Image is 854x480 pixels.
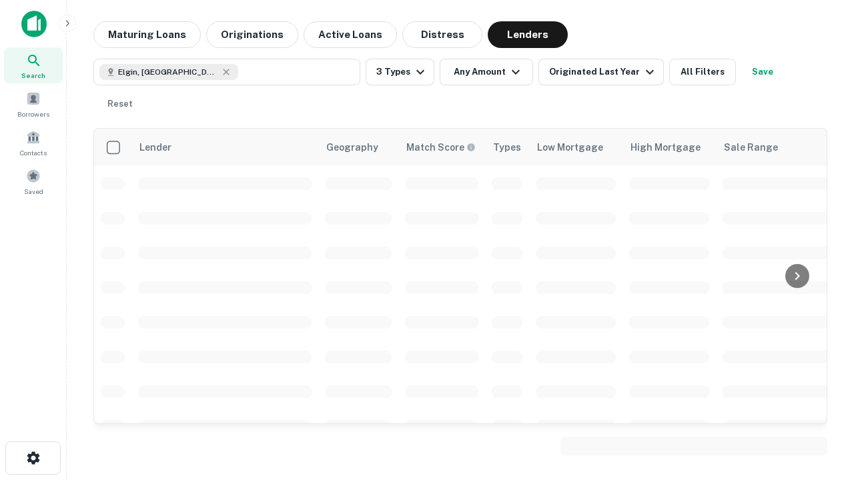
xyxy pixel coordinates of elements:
[622,129,716,166] th: High Mortgage
[529,129,622,166] th: Low Mortgage
[20,147,47,158] span: Contacts
[406,140,476,155] div: Capitalize uses an advanced AI algorithm to match your search with the best lender. The match sco...
[669,59,736,85] button: All Filters
[630,139,701,155] div: High Mortgage
[493,139,521,155] div: Types
[99,91,141,117] button: Reset
[139,139,171,155] div: Lender
[318,129,398,166] th: Geography
[402,21,482,48] button: Distress
[4,86,63,122] a: Borrowers
[93,59,360,85] button: Elgin, [GEOGRAPHIC_DATA], [GEOGRAPHIC_DATA]
[787,331,854,395] iframe: Chat Widget
[366,59,434,85] button: 3 Types
[21,70,45,81] span: Search
[4,47,63,83] a: Search
[4,125,63,161] a: Contacts
[741,59,784,85] button: Save your search to get updates of matches that match your search criteria.
[549,64,658,80] div: Originated Last Year
[440,59,533,85] button: Any Amount
[485,129,529,166] th: Types
[406,140,473,155] h6: Match Score
[118,66,218,78] span: Elgin, [GEOGRAPHIC_DATA], [GEOGRAPHIC_DATA]
[304,21,397,48] button: Active Loans
[724,139,778,155] div: Sale Range
[488,21,568,48] button: Lenders
[206,21,298,48] button: Originations
[24,186,43,197] span: Saved
[131,129,318,166] th: Lender
[716,129,836,166] th: Sale Range
[17,109,49,119] span: Borrowers
[4,163,63,199] a: Saved
[326,139,378,155] div: Geography
[537,139,603,155] div: Low Mortgage
[398,129,485,166] th: Capitalize uses an advanced AI algorithm to match your search with the best lender. The match sco...
[21,11,47,37] img: capitalize-icon.png
[93,21,201,48] button: Maturing Loans
[538,59,664,85] button: Originated Last Year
